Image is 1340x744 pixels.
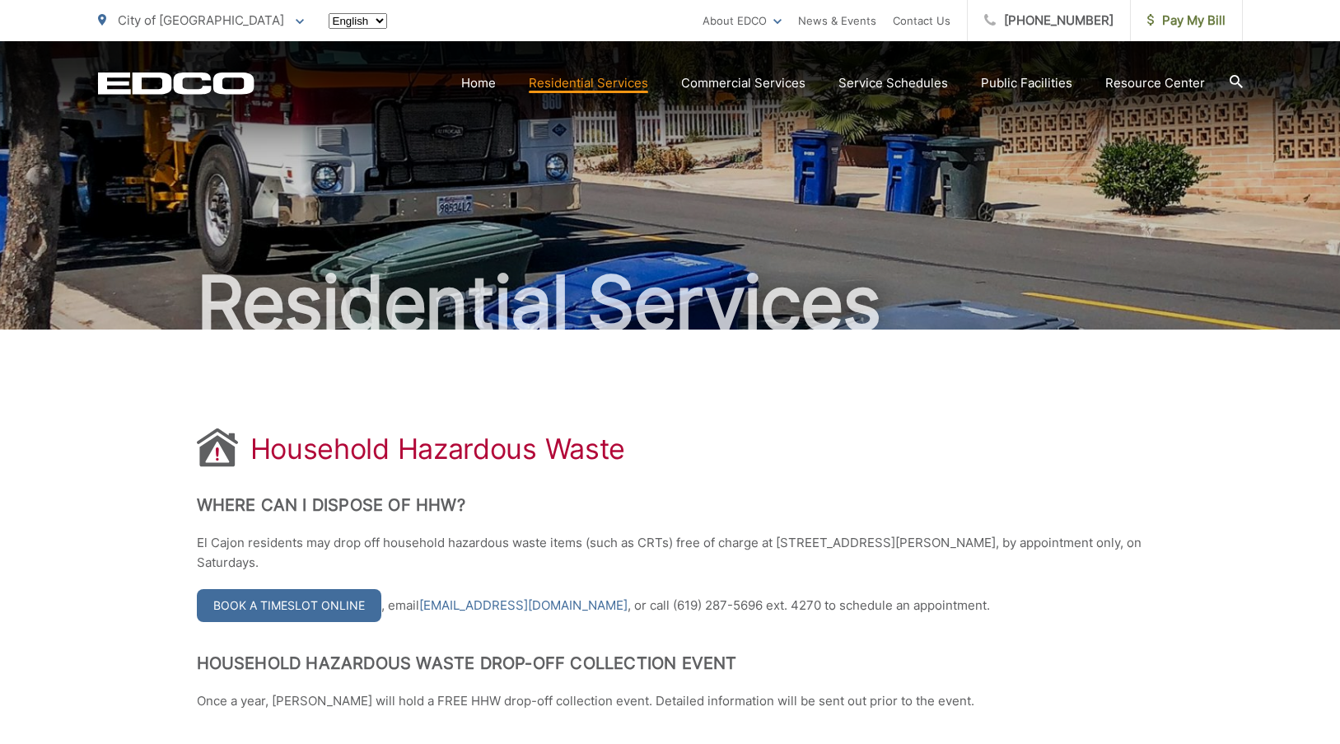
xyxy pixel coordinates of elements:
[981,73,1072,93] a: Public Facilities
[197,533,1144,573] p: El Cajon residents may drop off household hazardous waste items (such as CRTs) free of charge at ...
[681,73,805,93] a: Commercial Services
[1105,73,1205,93] a: Resource Center
[329,13,387,29] select: Select a language
[798,11,876,30] a: News & Events
[250,433,626,466] h1: Household Hazardous Waste
[1147,11,1226,30] span: Pay My Bill
[893,11,950,30] a: Contact Us
[98,72,254,95] a: EDCD logo. Return to the homepage.
[118,12,284,28] span: City of [GEOGRAPHIC_DATA]
[197,653,1144,673] h2: Household Hazardous Waste Drop-Off Collection Event
[197,589,381,622] a: Book a Timeslot Online
[197,589,1144,622] p: , email , or call (619) 287-5696 ext. 4270 to schedule an appointment.
[838,73,948,93] a: Service Schedules
[98,262,1243,344] h2: Residential Services
[197,691,1144,711] p: Once a year, [PERSON_NAME] will hold a FREE HHW drop-off collection event. Detailed information w...
[461,73,496,93] a: Home
[419,596,628,615] a: [EMAIL_ADDRESS][DOMAIN_NAME]
[197,495,1144,515] h2: Where Can I Dispose of HHW?
[703,11,782,30] a: About EDCO
[529,73,648,93] a: Residential Services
